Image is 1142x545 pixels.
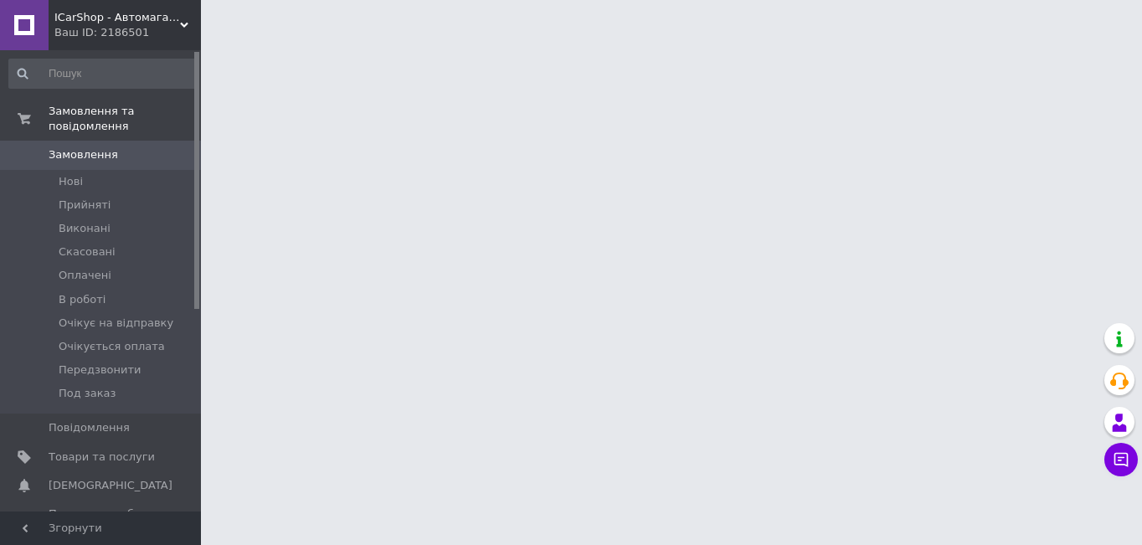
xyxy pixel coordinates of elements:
div: Ваш ID: 2186501 [54,25,201,40]
input: Пошук [8,59,198,89]
span: В роботі [59,292,105,307]
span: Под заказ [59,386,116,401]
span: Показники роботи компанії [49,506,155,537]
span: Товари та послуги [49,450,155,465]
button: Чат з покупцем [1104,443,1138,476]
span: Очікує на відправку [59,316,173,331]
span: Замовлення та повідомлення [49,104,201,134]
span: Скасовані [59,244,116,260]
span: Очікується оплата [59,339,165,354]
span: Прийняті [59,198,111,213]
span: [DEMOGRAPHIC_DATA] [49,478,172,493]
span: Оплачені [59,268,111,283]
span: Замовлення [49,147,118,162]
span: Нові [59,174,83,189]
span: ICarShop - Автомагазин Номер Один [54,10,180,25]
span: Повідомлення [49,420,130,435]
span: Передзвонити [59,362,141,378]
span: Виконані [59,221,111,236]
